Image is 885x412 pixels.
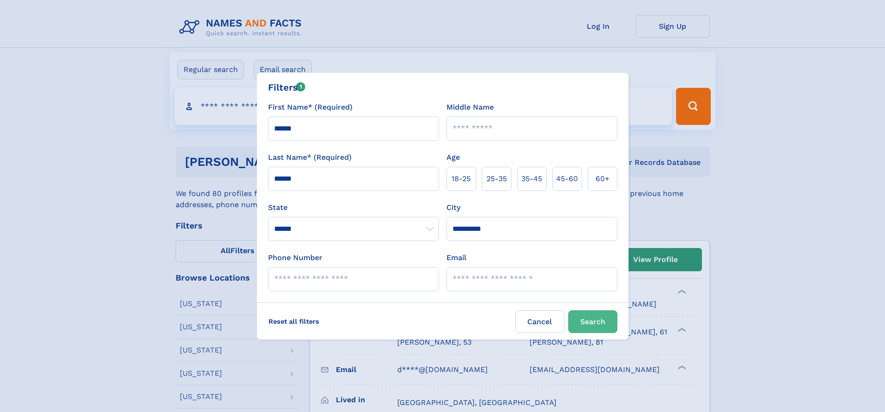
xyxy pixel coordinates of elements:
[268,202,439,213] label: State
[452,173,471,184] span: 18‑25
[486,173,507,184] span: 25‑35
[268,102,353,113] label: First Name* (Required)
[515,310,564,333] label: Cancel
[268,252,322,263] label: Phone Number
[268,152,352,163] label: Last Name* (Required)
[446,102,494,113] label: Middle Name
[446,152,460,163] label: Age
[568,310,617,333] button: Search
[521,173,542,184] span: 35‑45
[446,202,460,213] label: City
[596,173,610,184] span: 60+
[262,310,325,333] label: Reset all filters
[446,252,466,263] label: Email
[556,173,578,184] span: 45‑60
[268,80,306,94] div: Filters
